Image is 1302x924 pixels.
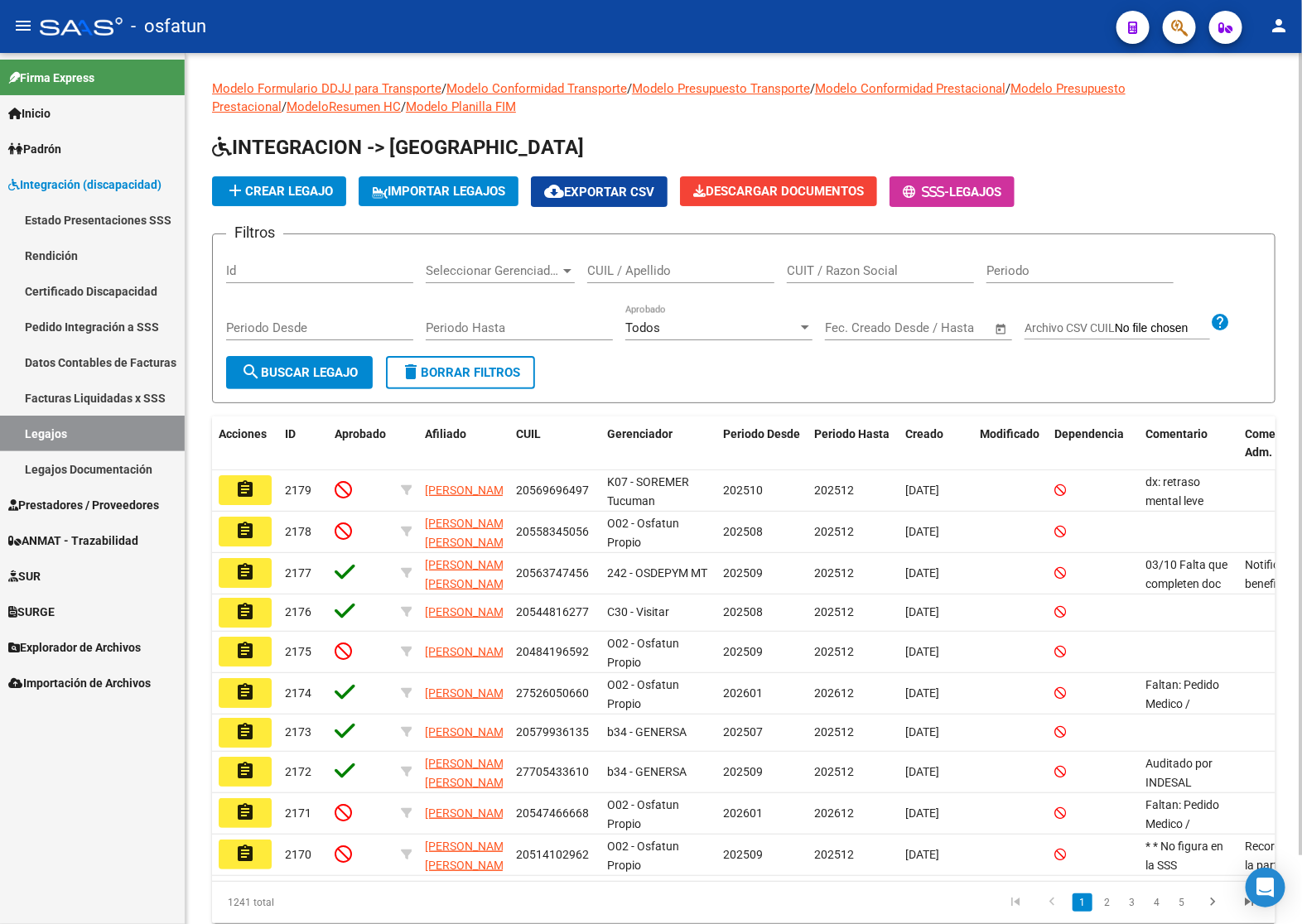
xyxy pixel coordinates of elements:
span: 242 - OSDEPYM MT [607,566,707,580]
span: 20569696497 [516,484,589,497]
span: 202509 [723,645,763,658]
mat-icon: assignment [235,521,255,541]
mat-icon: assignment [235,722,255,742]
span: 202601 [723,686,763,700]
span: 202510 [723,484,763,497]
span: 27705433610 [516,765,589,778]
span: 202512 [814,605,854,618]
a: go to last page [1233,893,1265,912]
span: [PERSON_NAME] [425,725,514,739]
span: O02 - Osfatun Propio [607,840,679,872]
span: Explorador de Archivos [8,638,141,657]
datatable-header-cell: Aprobado [328,416,394,471]
span: 202508 [723,525,763,538]
span: Seleccionar Gerenciador [426,263,560,278]
mat-icon: add [225,180,245,200]
span: 202512 [814,525,854,538]
span: Aprobado [335,427,386,440]
span: 2171 [285,806,311,820]
datatable-header-cell: ID [278,416,328,471]
span: O02 - Osfatun Propio [607,798,679,830]
mat-icon: assignment [235,562,255,582]
span: b34 - GENERSA [607,725,687,739]
span: Borrar Filtros [401,365,520,380]
datatable-header-cell: Periodo Hasta [808,416,899,471]
mat-icon: assignment [235,802,255,822]
span: [DATE] [905,566,939,580]
a: Modelo Formulario DDJJ para Transporte [212,81,441,96]
li: page 4 [1145,888,1169,917]
a: Modelo Planilla FIM [406,99,516,114]
span: Integración (discapacidad) [8,176,162,194]
span: [DATE] [905,484,939,497]
span: Padrón [8,140,61,158]
datatable-header-cell: Modificado [973,416,1048,471]
button: Open calendar [992,320,1011,339]
span: 2179 [285,484,311,497]
span: [DATE] [905,765,939,778]
span: Todos [625,320,660,335]
a: 4 [1147,893,1167,912]
div: Open Intercom Messenger [1246,868,1285,907]
span: [PERSON_NAME] [425,484,514,497]
button: Borrar Filtros [386,356,535,389]
a: go to first page [1000,893,1031,912]
a: ModeloResumen HC [287,99,401,114]
span: Importación de Archivos [8,674,151,692]
span: 20514102962 [516,848,589,861]
span: 03/10 Falta que completen doc faltante de Fono. 07/10 cargo la prestación de fono [1145,558,1227,685]
datatable-header-cell: Gerenciador [600,416,716,471]
span: [DATE] [905,686,939,700]
span: - osfatun [131,8,206,45]
span: 202512 [814,848,854,861]
input: Fecha fin [907,320,987,335]
span: Faltan: Pedido Medico / Formularios / Pedidos Medicos Prepuestos / Informe evolutivo / Plan de ab... [1145,678,1225,842]
div: / / / / / / [212,79,1275,923]
mat-icon: assignment [235,844,255,864]
a: 1 [1073,893,1092,912]
span: 202512 [814,725,854,739]
a: 3 [1122,893,1142,912]
span: CUIL [516,427,541,440]
a: 2 [1097,893,1117,912]
span: [DATE] [905,806,939,820]
span: 2177 [285,566,311,580]
a: go to next page [1197,893,1228,912]
button: Exportar CSV [531,176,668,207]
span: 202612 [814,686,854,700]
span: [PERSON_NAME] [PERSON_NAME] [425,517,514,549]
span: b34 - GENERSA [607,765,687,778]
button: Descargar Documentos [680,176,877,206]
mat-icon: delete [401,362,421,382]
span: Periodo Hasta [814,427,890,440]
div: 1241 total [212,882,422,923]
span: Legajos [949,185,1001,200]
datatable-header-cell: Creado [899,416,973,471]
span: O02 - Osfatun Propio [607,678,679,710]
span: 202512 [814,566,854,580]
span: Firma Express [8,69,94,87]
span: 202612 [814,806,854,820]
span: 2174 [285,686,311,700]
datatable-header-cell: Afiliado [418,416,509,471]
span: Buscar Legajo [241,365,358,380]
span: [DATE] [905,605,939,618]
datatable-header-cell: CUIL [509,416,600,471]
datatable-header-cell: Acciones [212,416,278,471]
span: 20579936135 [516,725,589,739]
span: INTEGRACION -> [GEOGRAPHIC_DATA] [212,136,584,159]
span: [PERSON_NAME] [PERSON_NAME] [425,840,514,872]
mat-icon: assignment [235,682,255,702]
mat-icon: search [241,362,261,382]
span: [DATE] [905,848,939,861]
span: Descargar Documentos [693,184,864,199]
span: [DATE] [905,725,939,739]
span: 2172 [285,765,311,778]
span: 202509 [723,566,763,580]
mat-icon: assignment [235,641,255,661]
span: 2173 [285,725,311,739]
mat-icon: help [1210,312,1230,332]
span: 202507 [723,725,763,739]
button: -Legajos [890,176,1015,207]
span: 202512 [814,765,854,778]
